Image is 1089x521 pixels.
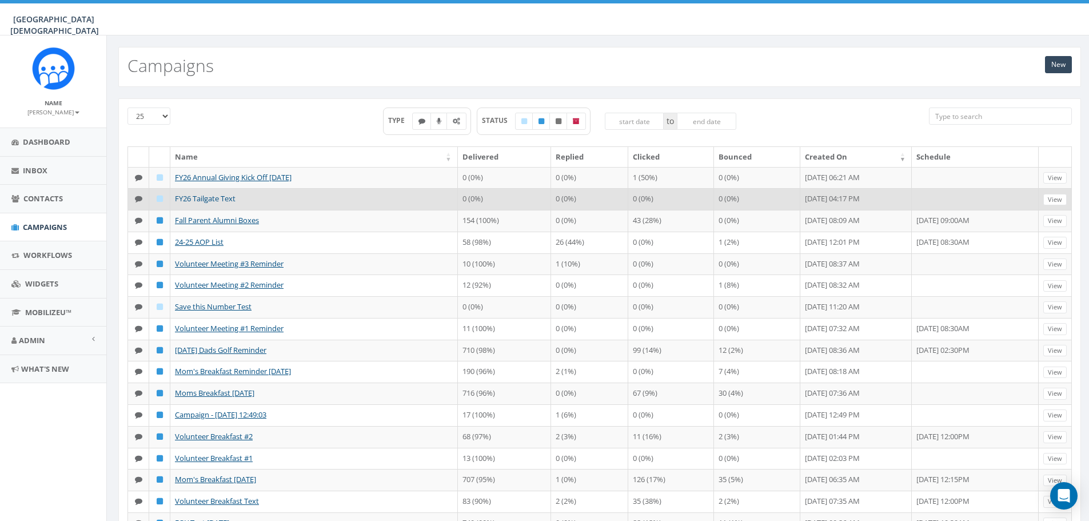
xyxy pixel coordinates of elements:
[437,118,441,125] i: Ringless Voice Mail
[800,361,912,383] td: [DATE] 08:18 AM
[175,323,284,333] a: Volunteer Meeting #1 Reminder
[551,296,628,318] td: 0 (0%)
[175,496,259,506] a: Volunteer Breakfast Text
[458,167,551,189] td: 0 (0%)
[628,275,713,296] td: 0 (0%)
[135,455,142,462] i: Text SMS
[458,361,551,383] td: 190 (96%)
[628,361,713,383] td: 0 (0%)
[628,340,713,361] td: 99 (14%)
[418,118,425,125] i: Text SMS
[453,118,460,125] i: Automated Message
[714,340,800,361] td: 12 (2%)
[135,174,142,181] i: Text SMS
[157,411,163,419] i: Published
[532,113,551,130] label: Published
[21,364,69,374] span: What's New
[135,325,142,332] i: Text SMS
[628,147,713,167] th: Clicked
[458,491,551,512] td: 83 (90%)
[23,137,70,147] span: Dashboard
[135,411,142,419] i: Text SMS
[912,232,1039,253] td: [DATE] 08:30AM
[458,253,551,275] td: 10 (100%)
[458,147,551,167] th: Delivered
[551,253,628,275] td: 1 (10%)
[458,426,551,448] td: 68 (97%)
[157,347,163,354] i: Published
[912,426,1039,448] td: [DATE] 12:00PM
[605,113,664,130] input: start date
[157,260,163,268] i: Published
[157,238,163,246] i: Published
[135,195,142,202] i: Text SMS
[714,404,800,426] td: 0 (0%)
[521,118,527,125] i: Draft
[551,448,628,470] td: 0 (0%)
[912,340,1039,361] td: [DATE] 02:30PM
[1043,258,1067,271] a: View
[628,318,713,340] td: 0 (0%)
[175,453,253,463] a: Volunteer Breakfast #1
[1043,215,1067,227] a: View
[23,193,63,204] span: Contacts
[1043,301,1067,313] a: View
[135,217,142,224] i: Text SMS
[175,301,252,312] a: Save this Number Test
[157,195,163,202] i: Draft
[551,361,628,383] td: 2 (1%)
[27,106,79,117] a: [PERSON_NAME]
[800,188,912,210] td: [DATE] 04:17 PM
[800,448,912,470] td: [DATE] 02:03 PM
[458,232,551,253] td: 58 (98%)
[800,147,912,167] th: Created On: activate to sort column ascending
[175,172,292,182] a: FY26 Annual Giving Kick Off [DATE]
[714,383,800,404] td: 30 (4%)
[551,404,628,426] td: 1 (6%)
[800,491,912,512] td: [DATE] 07:35 AM
[458,188,551,210] td: 0 (0%)
[135,389,142,397] i: Text SMS
[135,498,142,505] i: Text SMS
[127,56,214,75] h2: Campaigns
[714,232,800,253] td: 1 (2%)
[677,113,736,130] input: end date
[800,340,912,361] td: [DATE] 08:36 AM
[567,113,586,130] label: Archived
[23,222,67,232] span: Campaigns
[458,275,551,296] td: 12 (92%)
[1043,194,1067,206] a: View
[175,345,266,355] a: [DATE] Dads Golf Reminder
[800,296,912,318] td: [DATE] 11:20 AM
[714,296,800,318] td: 0 (0%)
[1043,237,1067,249] a: View
[135,433,142,440] i: Text SMS
[175,431,253,442] a: Volunteer Breakfast #2
[175,366,291,376] a: Mom's Breakfast Reminder [DATE]
[1043,475,1067,487] a: View
[23,165,47,176] span: Inbox
[800,210,912,232] td: [DATE] 08:09 AM
[628,383,713,404] td: 67 (9%)
[1043,280,1067,292] a: View
[1043,345,1067,357] a: View
[912,147,1039,167] th: Schedule
[628,253,713,275] td: 0 (0%)
[515,113,533,130] label: Draft
[175,388,254,398] a: Moms Breakfast [DATE]
[23,250,72,260] span: Workflows
[912,469,1039,491] td: [DATE] 12:15PM
[458,469,551,491] td: 707 (95%)
[800,404,912,426] td: [DATE] 12:49 PM
[628,491,713,512] td: 35 (38%)
[175,474,256,484] a: Mom's Breakfast [DATE]
[157,217,163,224] i: Published
[430,113,448,130] label: Ringless Voice Mail
[157,174,163,181] i: Draft
[458,404,551,426] td: 17 (100%)
[458,448,551,470] td: 13 (100%)
[551,210,628,232] td: 0 (0%)
[458,210,551,232] td: 154 (100%)
[800,318,912,340] td: [DATE] 07:32 AM
[157,368,163,375] i: Published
